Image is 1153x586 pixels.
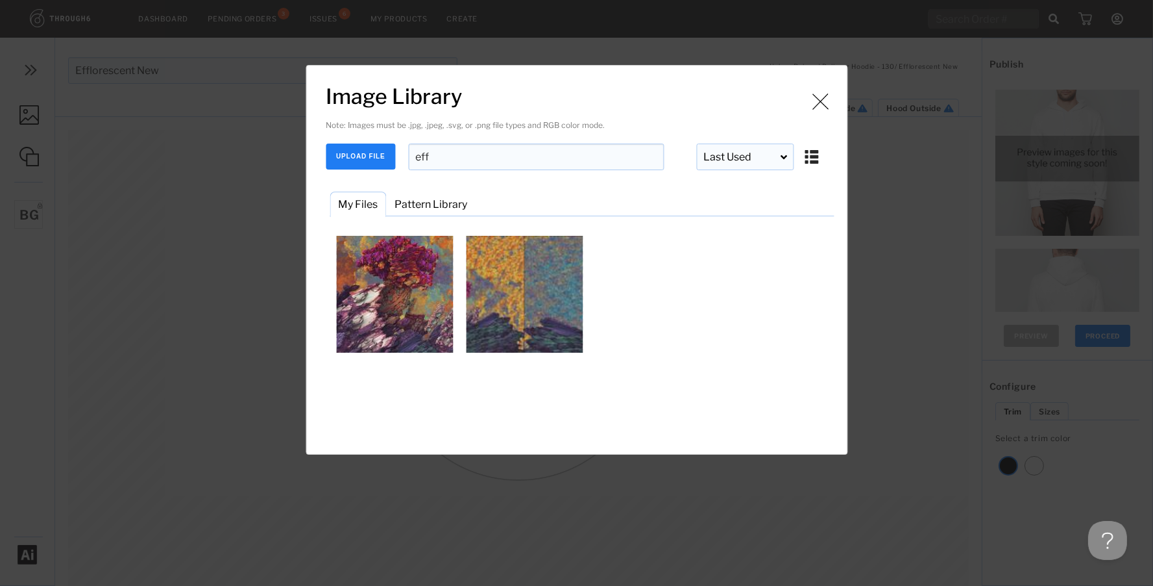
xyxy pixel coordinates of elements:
[803,146,819,165] img: icon_list.aeafdc69.svg
[810,92,830,111] img: CloseXBtn.png
[326,84,834,109] h1: Image Library
[1088,521,1127,560] iframe: Help Scout Beacon - Open
[330,192,386,217] li: My Files
[326,144,395,170] button: UPLOAD FILE
[696,144,794,170] div: Last Used
[386,192,476,217] li: Pattern Library
[326,120,605,130] label: Note: Images must be .jpg, .jpeg, .svg, or .png file types and RGB color mode.
[306,65,847,455] div: Image Library
[408,144,664,170] input: Search...
[336,236,453,353] img: Efflorescent+Original.JPG
[466,236,583,353] img: Efflorescent Input Template.jpg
